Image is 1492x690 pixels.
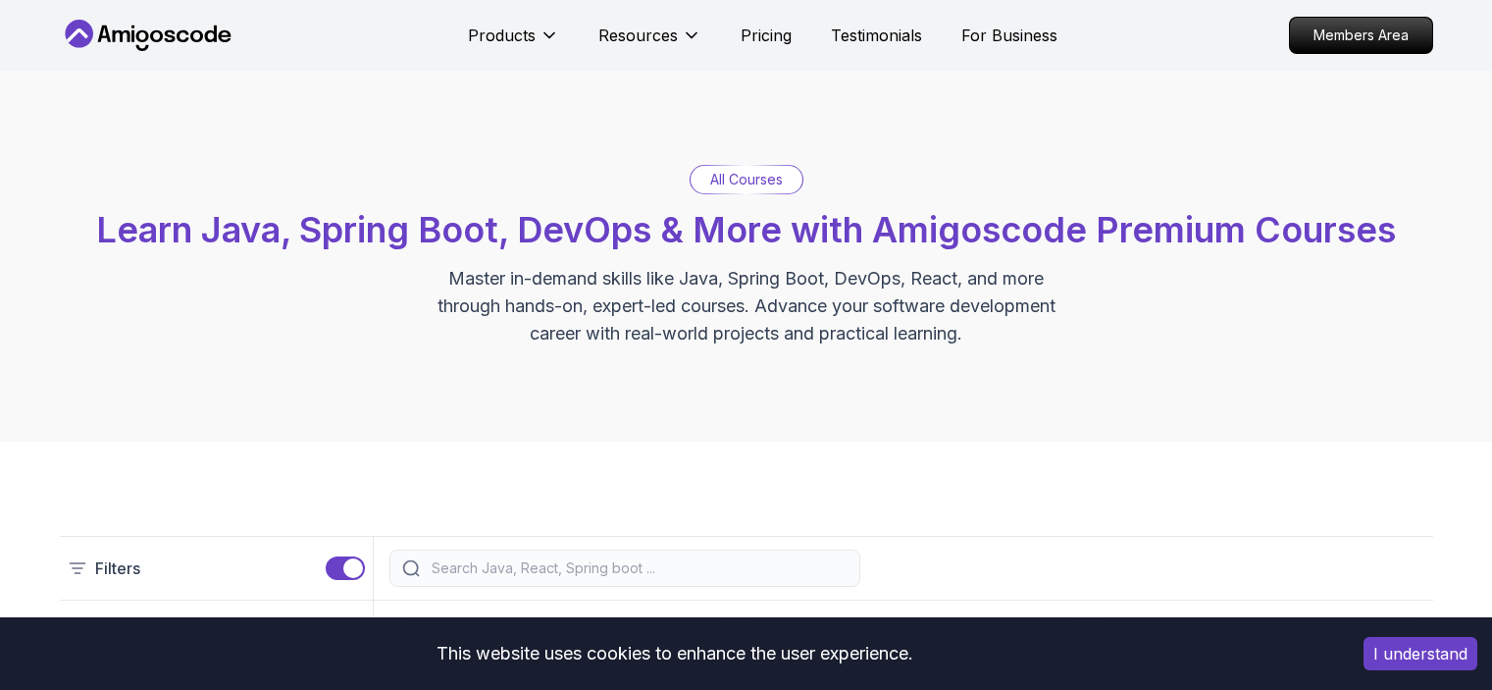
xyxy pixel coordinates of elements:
p: Resources [598,24,678,47]
p: Filters [95,557,140,580]
button: Resources [598,24,701,63]
button: Products [468,24,559,63]
p: Members Area [1290,18,1432,53]
p: Products [468,24,536,47]
input: Search Java, React, Spring boot ... [428,558,848,578]
div: This website uses cookies to enhance the user experience. [15,632,1334,675]
button: Accept cookies [1363,637,1477,670]
p: Master in-demand skills like Java, Spring Boot, DevOps, React, and more through hands-on, expert-... [417,265,1076,347]
a: Testimonials [831,24,922,47]
a: Pricing [741,24,792,47]
h2: Type [95,616,133,640]
a: For Business [961,24,1057,47]
a: Members Area [1289,17,1433,54]
p: All Courses [710,170,783,189]
span: Learn Java, Spring Boot, DevOps & More with Amigoscode Premium Courses [96,208,1396,251]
